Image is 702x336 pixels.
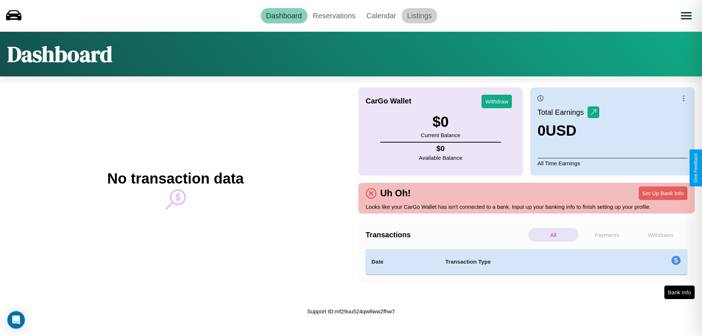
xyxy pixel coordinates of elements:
p: Current Balance [421,130,460,140]
p: Available Balance [419,153,463,163]
p: Support ID: mf29uu524qw8ww2fhw7 [307,306,395,316]
a: Reservations [307,8,361,23]
h4: CarGo Wallet [366,97,411,105]
button: Set Up Bank Info [639,186,687,200]
a: Calendar [361,8,401,23]
a: Dashboard [261,8,307,23]
h3: 0 USD [537,122,599,139]
p: Looks like your CarGo Wallet has isn't connected to a bank. Input up your banking info to finish ... [366,202,687,212]
a: Listings [401,8,437,23]
table: simple table [366,249,687,275]
button: Withdraw [482,95,512,108]
p: Payments [582,228,632,242]
p: Total Earnings [537,106,588,119]
h4: Transaction Type [445,257,611,266]
p: All Time Earnings [537,158,687,168]
h3: $ 0 [421,114,460,130]
h1: Dashboard [7,39,112,69]
p: All [528,228,578,242]
button: Open menu [676,5,697,26]
h4: Transactions [366,231,526,239]
h4: Date [371,257,434,266]
h2: No transaction data [107,170,244,187]
h4: $ 0 [419,144,463,153]
button: Bank Info [664,286,695,299]
p: Withdraws [635,228,686,242]
h4: Uh Oh! [377,188,414,199]
div: Give Feedback [693,153,698,183]
div: Open Intercom Messenger [7,311,25,329]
